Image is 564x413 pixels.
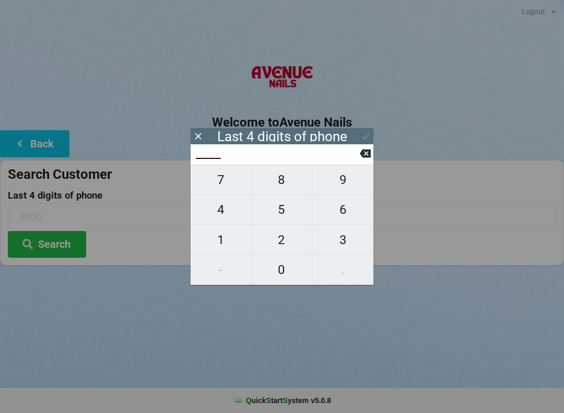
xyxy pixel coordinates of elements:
div: Last 4 digits of phone [217,131,347,142]
span: 5 [252,199,312,221]
button: 5 [252,195,313,225]
span: 3 [312,229,373,251]
button: 3 [312,225,373,255]
span: 1 [191,229,251,251]
span: 6 [312,199,373,221]
span: 7 [191,169,251,191]
button: 6 [312,195,373,225]
span: 2 [252,229,312,251]
button: 2 [252,225,313,255]
span: 0 [252,259,312,281]
button: 1 [191,225,252,255]
span: 4 [191,199,251,221]
span: 9 [312,169,373,191]
button: 4 [191,195,252,225]
button: 7 [191,165,252,195]
span: 8 [252,169,312,191]
button: 0 [252,255,313,285]
button: 8 [252,165,313,195]
button: 9 [312,165,373,195]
